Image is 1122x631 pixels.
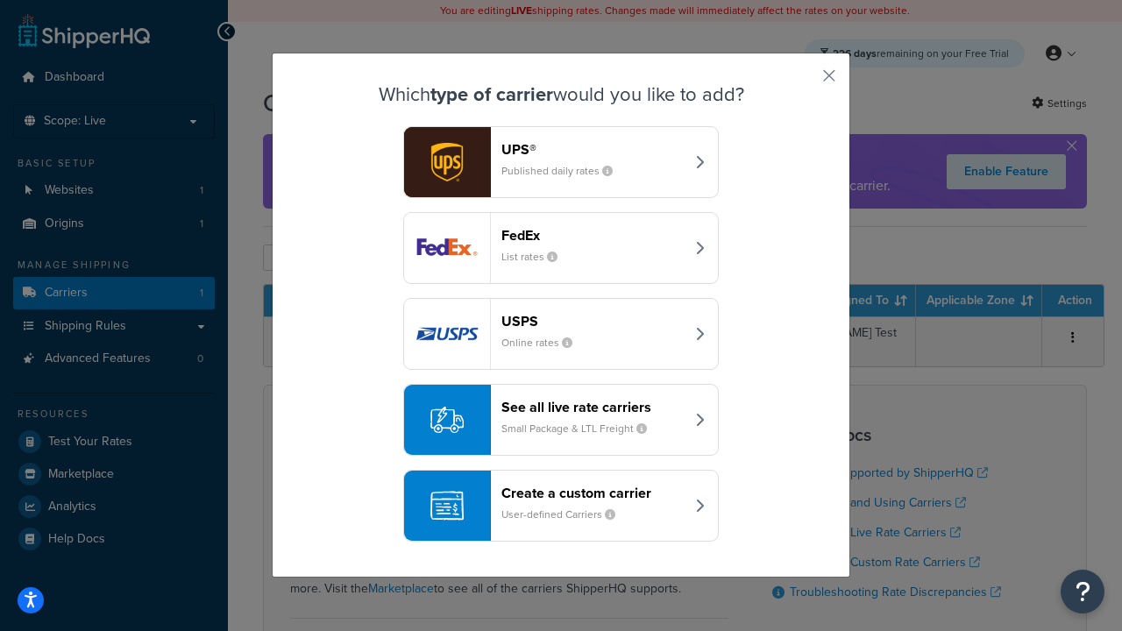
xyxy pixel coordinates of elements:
small: List rates [501,249,572,265]
small: User-defined Carriers [501,507,629,522]
img: icon-carrier-custom-c93b8a24.svg [430,489,464,522]
small: Online rates [501,335,586,351]
small: Published daily rates [501,163,627,179]
button: Open Resource Center [1061,570,1104,613]
header: FedEx [501,227,685,244]
h3: Which would you like to add? [316,84,806,105]
img: usps logo [404,299,490,369]
button: usps logoUSPSOnline rates [403,298,719,370]
header: USPS [501,313,685,330]
button: See all live rate carriersSmall Package & LTL Freight [403,384,719,456]
header: Create a custom carrier [501,485,685,501]
button: ups logoUPS®Published daily rates [403,126,719,198]
header: UPS® [501,141,685,158]
header: See all live rate carriers [501,399,685,415]
button: fedEx logoFedExList rates [403,212,719,284]
img: icon-carrier-liverate-becf4550.svg [430,403,464,436]
small: Small Package & LTL Freight [501,421,661,436]
button: Create a custom carrierUser-defined Carriers [403,470,719,542]
img: fedEx logo [404,213,490,283]
img: ups logo [404,127,490,197]
strong: type of carrier [430,80,553,109]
